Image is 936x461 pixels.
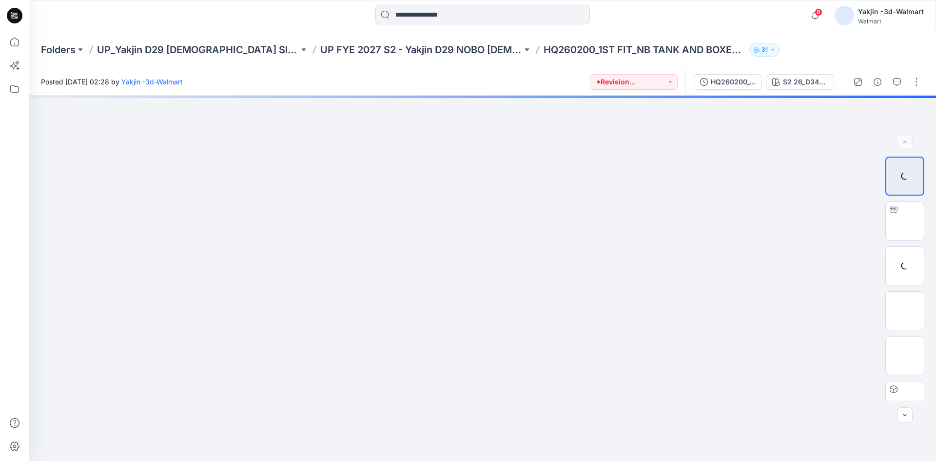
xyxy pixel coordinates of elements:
[761,44,768,55] p: 31
[815,8,822,16] span: 8
[97,43,299,57] a: UP_Yakjin D29 [DEMOGRAPHIC_DATA] Sleep
[121,78,183,86] a: Yakjin -3d-Walmart
[766,74,834,90] button: S2 26_D34_NB_CROISSANT v2 rpt_CW1_VIVID WHT_WM
[711,77,756,87] div: HQ260200_1ST FIT_NB TANK AND BOXER SHORTS SET_TANK ONLY
[835,6,854,25] img: avatar
[858,6,924,18] div: Yakjin -3d-Walmart
[694,74,762,90] button: HQ260200_1ST FIT_NB TANK AND BOXER SHORTS SET_TANK ONLY
[783,77,828,87] div: S2 26_D34_NB_CROISSANT v2 rpt_CW1_VIVID WHT_WM
[41,43,76,57] a: Folders
[870,74,885,90] button: Details
[41,77,183,87] span: Posted [DATE] 02:28 by
[749,43,780,57] button: 31
[858,18,924,25] div: Walmart
[320,43,522,57] a: UP FYE 2027 S2 - Yakjin D29 NOBO [DEMOGRAPHIC_DATA] Sleepwear
[544,43,745,57] p: HQ260200_1ST FIT_NB TANK AND BOXER SHORTS SET_TANK ONLY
